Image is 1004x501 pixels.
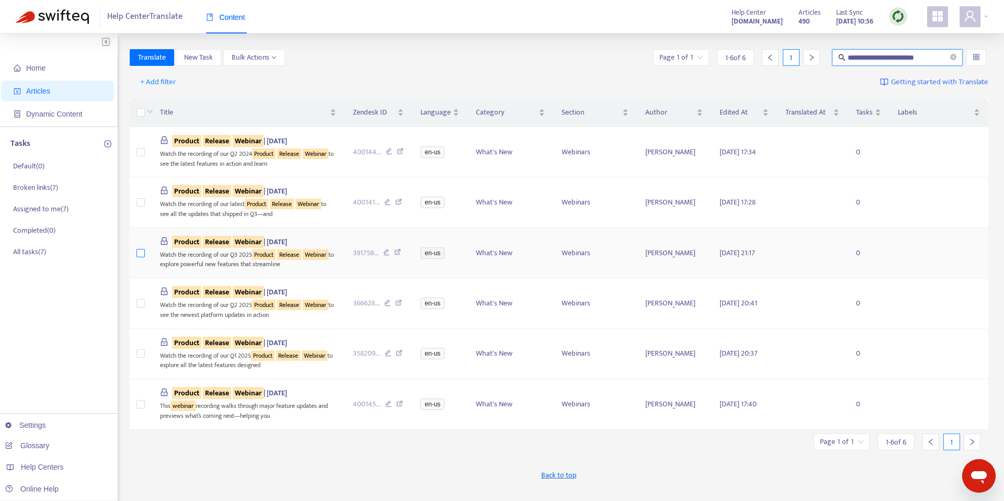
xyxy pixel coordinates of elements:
[172,286,201,298] sqkw: Product
[251,350,275,361] sqkw: Product
[160,197,336,219] div: Watch the recording of our latest to see all the updates that shipped in Q3—and
[233,135,264,147] sqkw: Webinar
[203,185,231,197] sqkw: Release
[5,485,59,493] a: Online Help
[277,249,301,260] sqkw: Release
[203,236,231,248] sqkw: Release
[767,54,774,61] span: left
[353,146,381,158] span: 400144 ...
[553,228,637,278] td: Webinars
[886,437,906,448] span: 1 - 6 of 6
[553,278,637,328] td: Webinars
[252,249,276,260] sqkw: Product
[962,459,996,493] iframe: Button to launch messaging window
[637,278,711,328] td: [PERSON_NAME]
[353,398,381,410] span: 400145 ...
[160,399,336,420] div: This recording walks through major feature updates and previews what’s coming next—helping you
[160,349,336,370] div: Watch the recording of our Q1 2025 to explore all the latest features designed
[160,248,336,269] div: Watch the recording of our Q3 2025 to explore powerful new features that streamline
[21,463,64,471] span: Help Centers
[848,177,889,227] td: 0
[271,55,277,60] span: down
[353,197,380,208] span: 400141 ...
[353,298,380,309] span: 366628 ...
[880,78,888,86] img: image-link
[160,388,168,396] span: lock
[637,379,711,429] td: [PERSON_NAME]
[943,434,960,450] div: 1
[720,398,757,410] span: [DATE] 17:40
[353,247,379,259] span: 391758 ...
[553,329,637,379] td: Webinars
[964,10,976,22] span: user
[637,177,711,227] td: [PERSON_NAME]
[138,52,166,63] span: Translate
[26,110,82,118] span: Dynamic Content
[720,146,756,158] span: [DATE] 17:34
[140,76,176,88] span: + Add filter
[13,225,55,236] p: Completed ( 0 )
[13,161,44,172] p: Default ( 0 )
[26,64,45,72] span: Home
[302,350,327,361] sqkw: Webinar
[637,127,711,177] td: [PERSON_NAME]
[848,98,889,127] th: Tasks
[420,398,444,410] span: en-us
[132,74,184,90] button: + Add filter
[553,98,637,127] th: Section
[420,107,451,118] span: Language
[252,149,276,159] sqkw: Product
[836,7,863,18] span: Last Sync
[206,13,245,21] span: Content
[553,379,637,429] td: Webinars
[553,127,637,177] td: Webinars
[950,53,956,63] span: close-circle
[720,107,760,118] span: Edited At
[270,199,294,209] sqkw: Release
[176,49,221,66] button: New Task
[147,108,153,115] span: down
[233,387,264,399] sqkw: Webinar
[541,470,576,481] span: Back to top
[26,87,50,95] span: Articles
[836,16,873,27] strong: [DATE] 10:56
[420,247,444,259] span: en-us
[420,348,444,359] span: en-us
[467,177,553,227] td: What's New
[160,186,168,195] span: lock
[420,298,444,309] span: en-us
[785,107,831,118] span: Translated At
[645,107,694,118] span: Author
[732,16,783,27] strong: [DOMAIN_NAME]
[345,98,413,127] th: Zendesk ID
[848,379,889,429] td: 0
[783,49,800,66] div: 1
[203,387,231,399] sqkw: Release
[160,237,168,245] span: lock
[732,7,766,18] span: Help Center
[10,138,30,150] p: Tasks
[5,441,49,450] a: Glossary
[172,236,287,248] span: | [DATE]
[16,9,89,24] img: Swifteq
[420,146,444,158] span: en-us
[931,10,944,22] span: appstore
[160,136,168,144] span: lock
[838,54,846,61] span: search
[172,236,201,248] sqkw: Product
[160,338,168,346] span: lock
[856,107,873,118] span: Tasks
[184,52,213,63] span: New Task
[720,347,758,359] span: [DATE] 20:37
[232,52,277,63] span: Bulk Actions
[233,337,264,349] sqkw: Webinar
[420,197,444,208] span: en-us
[172,337,287,349] span: | [DATE]
[303,149,328,159] sqkw: Webinar
[203,337,231,349] sqkw: Release
[160,298,336,320] div: Watch the recording of our Q2 2025 to see the newest platform updates in action
[467,98,553,127] th: Category
[277,300,301,310] sqkw: Release
[353,107,396,118] span: Zendesk ID
[130,49,174,66] button: Translate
